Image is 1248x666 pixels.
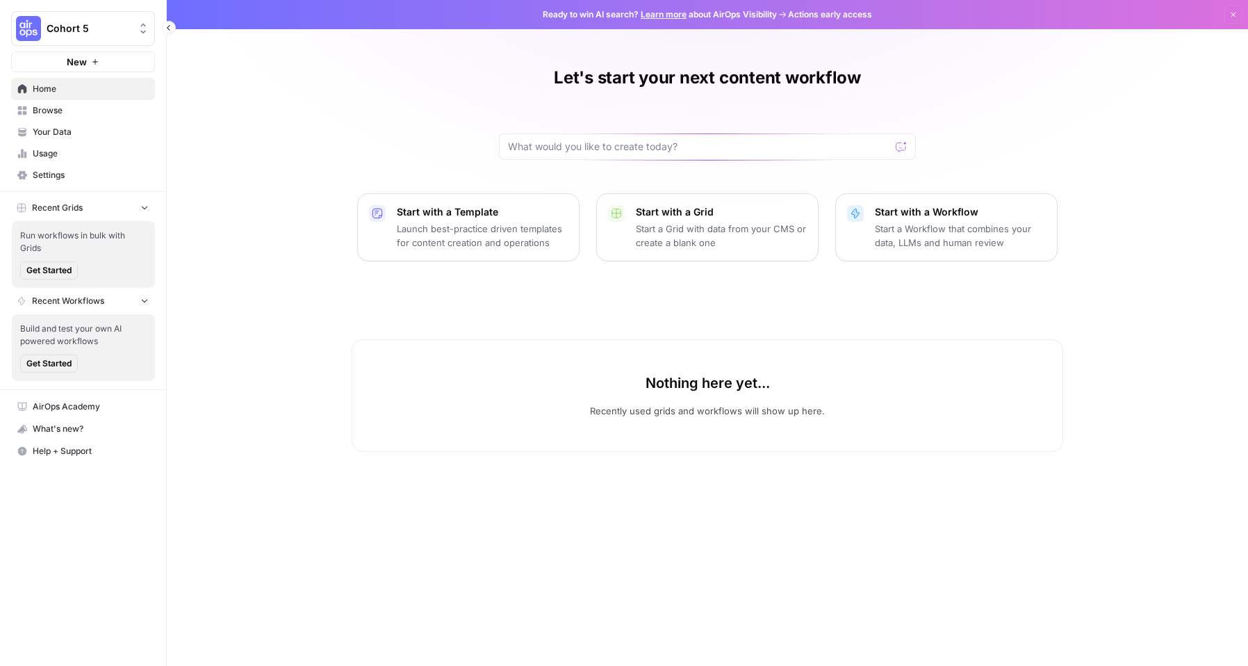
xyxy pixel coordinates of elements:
[33,169,149,181] span: Settings
[875,222,1046,250] p: Start a Workflow that combines your data, LLMs and human review
[596,193,819,261] button: Start with a GridStart a Grid with data from your CMS or create a blank one
[11,11,155,46] button: Workspace: Cohort 5
[11,197,155,218] button: Recent Grids
[11,121,155,143] a: Your Data
[32,295,104,307] span: Recent Workflows
[33,104,149,117] span: Browse
[11,78,155,100] a: Home
[20,261,78,279] button: Get Started
[590,404,825,418] p: Recently used grids and workflows will show up here.
[26,357,72,370] span: Get Started
[26,264,72,277] span: Get Started
[11,51,155,72] button: New
[357,193,580,261] button: Start with a TemplateLaunch best-practice driven templates for content creation and operations
[33,400,149,413] span: AirOps Academy
[67,55,87,69] span: New
[12,419,154,439] div: What's new?
[33,445,149,457] span: Help + Support
[11,164,155,186] a: Settings
[875,205,1046,219] p: Start with a Workflow
[11,291,155,311] button: Recent Workflows
[554,67,861,89] h1: Let's start your next content workflow
[47,22,131,35] span: Cohort 5
[636,205,807,219] p: Start with a Grid
[636,222,807,250] p: Start a Grid with data from your CMS or create a blank one
[20,229,147,254] span: Run workflows in bulk with Grids
[11,143,155,165] a: Usage
[543,8,777,21] span: Ready to win AI search? about AirOps Visibility
[20,355,78,373] button: Get Started
[11,440,155,462] button: Help + Support
[641,9,687,19] a: Learn more
[646,373,770,393] p: Nothing here yet...
[835,193,1058,261] button: Start with a WorkflowStart a Workflow that combines your data, LLMs and human review
[397,205,568,219] p: Start with a Template
[32,202,83,214] span: Recent Grids
[33,83,149,95] span: Home
[11,99,155,122] a: Browse
[16,16,41,41] img: Cohort 5 Logo
[33,147,149,160] span: Usage
[33,126,149,138] span: Your Data
[397,222,568,250] p: Launch best-practice driven templates for content creation and operations
[20,323,147,348] span: Build and test your own AI powered workflows
[788,8,872,21] span: Actions early access
[11,418,155,440] button: What's new?
[11,396,155,418] a: AirOps Academy
[508,140,890,154] input: What would you like to create today?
